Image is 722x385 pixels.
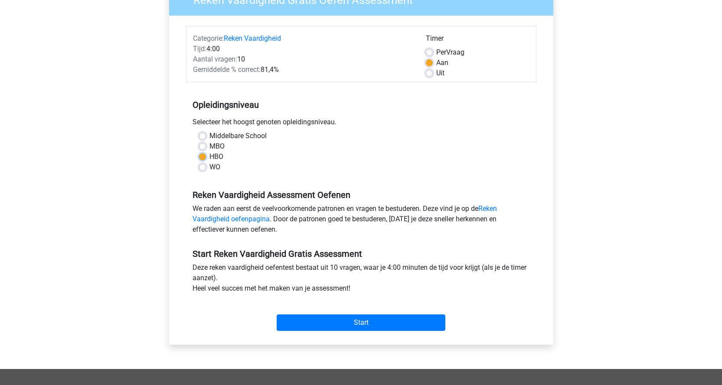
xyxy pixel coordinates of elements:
a: Reken Vaardigheid [224,34,281,42]
label: Aan [436,58,448,68]
div: Selecteer het hoogst genoten opleidingsniveau. [186,117,536,131]
span: Gemiddelde % correct: [193,65,261,74]
input: Start [277,314,445,331]
span: Tijd: [193,45,206,53]
div: Deze reken vaardigheid oefentest bestaat uit 10 vragen, waar je 4:00 minuten de tijd voor krijgt ... [186,262,536,297]
h5: Opleidingsniveau [193,96,530,113]
h5: Reken Vaardigheid Assessment Oefenen [193,190,530,200]
div: We raden aan eerst de veelvoorkomende patronen en vragen te bestuderen. Deze vind je op de . Door... [186,204,536,238]
h5: Start Reken Vaardigheid Gratis Assessment [193,249,530,259]
div: 4:00 [186,44,419,54]
span: Categorie: [193,34,224,42]
label: Uit [436,68,444,78]
label: MBO [209,141,225,152]
div: 10 [186,54,419,65]
label: WO [209,162,220,172]
div: 81,4% [186,65,419,75]
div: Timer [426,33,529,47]
label: Vraag [436,47,464,58]
span: Per [436,48,446,56]
label: Middelbare School [209,131,267,141]
label: HBO [209,152,223,162]
span: Aantal vragen: [193,55,237,63]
